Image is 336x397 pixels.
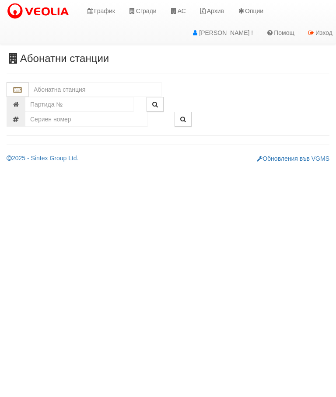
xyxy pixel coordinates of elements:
a: 2025 - Sintex Group Ltd. [7,155,79,162]
input: Партида № [25,97,133,112]
input: Абонатна станция [28,82,161,97]
input: Сериен номер [25,112,147,127]
a: Помощ [259,22,301,44]
h3: Абонатни станции [7,53,329,64]
a: [PERSON_NAME] ! [185,22,259,44]
img: VeoliaLogo.png [7,2,73,21]
a: Обновления във VGMS [257,155,329,162]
